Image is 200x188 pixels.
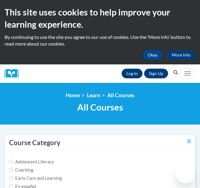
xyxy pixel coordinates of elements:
a: Cox Campus [5,69,23,78]
label: Coaching [9,167,33,173]
input: Checkbox for Options [9,176,13,180]
button: Search [171,69,180,76]
a: Learn [87,92,100,98]
h3: Course Category [9,138,60,148]
p: By continuing to use the site you agree to our use of cookies. Use the ‘More info’ button to read... [5,34,195,47]
button: Okay [143,50,162,60]
a: Log In [122,69,143,78]
div: Main menu [180,64,195,83]
a: Toggle collapse [187,138,191,145]
label: Adolescent Literacy [9,159,54,165]
input: Checkbox for Options [9,160,13,164]
a: All Courses [107,92,134,98]
a: Home [66,92,80,98]
iframe: Button to launch messaging window [176,164,195,183]
label: Early Care and Learning [9,175,62,182]
span: All Courses [77,102,123,112]
a: Register [144,69,168,78]
h2: This site uses cookies to help improve your learning experience. [5,6,195,31]
a: More Info [167,50,195,60]
img: Logo brand [5,69,23,78]
input: Checkbox for Options [9,168,13,172]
